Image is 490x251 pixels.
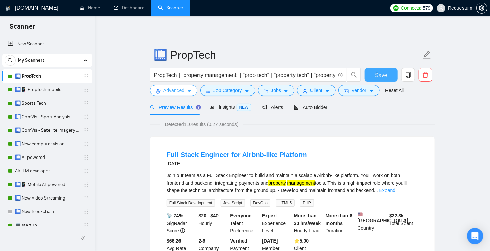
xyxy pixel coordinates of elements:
img: 🇺🇸 [358,212,363,217]
span: caret-down [325,89,330,94]
span: idcard [344,89,349,94]
a: 🛄📱 PropTech mobile [15,83,79,97]
a: dashboardDashboard [114,5,145,11]
button: Save [365,68,398,82]
span: Preview Results [150,105,199,110]
span: Vendor [352,87,366,94]
img: upwork-logo.png [393,5,399,11]
button: search [5,55,16,66]
a: 🛄📱 Mobile AI-powered [15,178,79,191]
span: Job Category [213,87,242,94]
span: area-chart [210,105,214,109]
button: folderJobscaret-down [258,85,295,96]
div: Hourly [197,212,229,234]
b: [DATE] [262,238,278,244]
span: search [5,58,15,63]
a: 🛄 New computer vision [15,137,79,151]
a: 🛄 ComVis - Sport Analysis [15,110,79,124]
mark: management [287,180,315,186]
div: Duration [324,212,356,234]
a: 🛄 Sports Tech [15,97,79,110]
b: $66.26 [167,238,181,244]
span: copy [402,72,415,78]
span: holder [83,101,89,106]
span: holder [83,74,89,79]
span: caret-down [187,89,192,94]
span: holder [83,195,89,201]
a: 💻 startup [15,218,79,232]
span: Connects: [401,4,421,12]
b: 2-9 [199,238,205,244]
div: GigRadar Score [165,212,197,234]
span: holder [83,141,89,147]
div: Join our team as a Full Stack Engineer to build and maintain a scalable Airbnb-like platform. You... [167,172,418,194]
span: Insights [210,104,251,110]
span: JavaScript [221,199,245,207]
span: holder [83,223,89,228]
span: holder [83,155,89,160]
span: Full Stack Development [167,199,215,207]
div: Hourly Load [293,212,324,234]
span: robot [294,105,299,110]
span: holder [83,209,89,214]
b: 📡 74% [167,213,183,218]
span: Auto Bidder [294,105,327,110]
button: search [347,68,361,82]
button: barsJob Categorycaret-down [200,85,255,96]
a: Expand [379,188,395,193]
span: 579 [423,4,430,12]
span: caret-down [284,89,288,94]
span: Client [310,87,322,94]
span: delete [419,72,432,78]
div: Experience Level [261,212,293,234]
span: Detected 110 results (0.27 seconds) [160,121,243,128]
input: Scanner name... [154,46,421,63]
span: setting [156,89,161,94]
span: My Scanners [18,54,45,67]
span: Alerts [262,105,283,110]
div: Total Spent [388,212,420,234]
b: Verified [230,238,248,244]
span: Scanner [4,22,40,36]
div: [DATE] [167,160,307,168]
span: PHP [300,199,314,207]
div: Talent Preference [229,212,261,234]
div: Open Intercom Messenger [467,228,483,244]
span: holder [83,128,89,133]
a: 🛄 ComVis - Satellite Imagery Analysis [15,124,79,137]
b: Everyone [230,213,252,218]
span: holder [83,114,89,120]
a: 🛄 AI-powered [15,151,79,164]
button: userClientcaret-down [297,85,336,96]
span: folder [264,89,268,94]
button: idcardVendorcaret-down [338,85,380,96]
span: holder [83,168,89,174]
span: user [439,6,444,11]
a: 🛄 PropTech [15,69,79,83]
b: ⭐️ 5.00 [294,238,309,244]
b: More than 6 months [326,213,353,226]
div: Country [356,212,388,234]
span: notification [262,105,267,110]
li: New Scanner [2,37,92,51]
span: Advanced [163,87,184,94]
span: caret-down [369,89,374,94]
b: $20 - $40 [199,213,219,218]
input: Search Freelance Jobs... [154,71,335,79]
span: HTML5 [276,199,295,207]
span: search [150,105,155,110]
a: setting [476,5,487,11]
div: Tooltip anchor [195,104,202,110]
span: double-left [81,235,88,242]
span: NEW [237,104,251,111]
span: bars [206,89,211,94]
span: edit [422,50,431,59]
img: logo [6,3,11,14]
button: copy [401,68,415,82]
button: setting [476,3,487,14]
b: [GEOGRAPHIC_DATA] [358,212,409,223]
span: holder [83,87,89,92]
a: Full Stack Engineer for Airbnb-like Platform [167,151,307,159]
span: search [347,72,360,78]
